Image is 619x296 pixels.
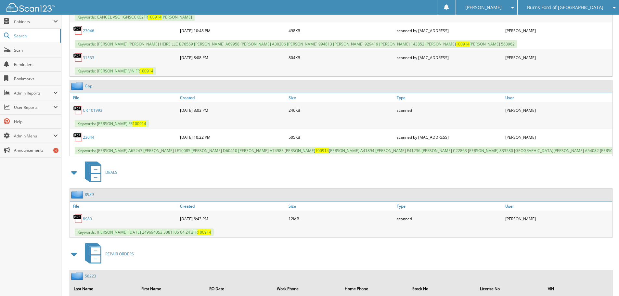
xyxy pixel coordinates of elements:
span: REPAIR ORDERS [105,251,134,257]
span: 100914 [148,14,161,20]
span: Cabinets [14,19,53,24]
span: Help [14,119,58,124]
a: 23046 [83,28,94,33]
span: Search [14,33,57,39]
span: Announcements [14,148,58,153]
span: DEALS [105,170,117,175]
div: [PERSON_NAME] [504,104,612,117]
img: folder2.png [71,190,85,199]
div: 505KB [287,131,395,144]
div: [DATE] 8:08 PM [178,51,287,64]
span: 100914 [140,68,153,74]
img: PDF.png [73,53,83,62]
div: scanned by [MAC_ADDRESS] [395,51,504,64]
span: 100914 [456,41,470,47]
img: PDF.png [73,105,83,115]
img: PDF.png [73,26,83,35]
a: 8989 [83,216,92,222]
a: Size [287,93,395,102]
span: 100914 [133,121,146,126]
div: [PERSON_NAME] [504,51,612,64]
img: folder2.png [71,82,85,90]
span: Admin Menu [14,133,53,139]
a: Type [395,93,504,102]
span: Bookmarks [14,76,58,82]
a: CR 101993 [83,108,102,113]
th: RO Date [206,282,273,295]
th: Home Phone [342,282,408,295]
span: [PERSON_NAME] [465,6,502,9]
a: Gap [85,83,92,89]
div: 804KB [287,51,395,64]
th: License No [477,282,544,295]
a: Type [395,202,504,211]
span: Reminders [14,62,58,67]
th: VIN [545,282,612,295]
iframe: Chat Widget [587,265,619,296]
div: scanned [395,212,504,225]
span: Burns Ford of [GEOGRAPHIC_DATA] [527,6,603,9]
span: 100914 [315,148,329,153]
a: User [504,93,612,102]
div: [DATE] 3:03 PM [178,104,287,117]
div: 4 [53,148,58,153]
a: User [504,202,612,211]
span: Keywords: [PERSON_NAME] FR [75,120,149,127]
span: Keywords: [PERSON_NAME] VIN FR [75,67,156,75]
div: scanned [395,104,504,117]
div: scanned by [MAC_ADDRESS] [395,131,504,144]
div: 498KB [287,24,395,37]
a: Created [178,93,287,102]
span: User Reports [14,105,53,110]
div: [DATE] 10:22 PM [178,131,287,144]
span: Keywords: [PERSON_NAME] [PERSON_NAME] HEIRS LLC B76569 [PERSON_NAME] A69958 [PERSON_NAME] A30306 ... [75,40,517,48]
img: PDF.png [73,132,83,142]
span: Admin Reports [14,90,53,96]
span: Scan [14,47,58,53]
th: First Name [138,282,205,295]
img: folder2.png [71,272,85,280]
th: Stock No [409,282,476,295]
span: Keywords: CANCEL VSC 1GNSCCKC2FR [PERSON_NAME] [75,13,195,21]
a: 31533 [83,55,94,60]
div: 246KB [287,104,395,117]
div: [PERSON_NAME] [504,212,612,225]
div: 12MB [287,212,395,225]
a: File [70,202,178,211]
div: scanned by [MAC_ADDRESS] [395,24,504,37]
div: [PERSON_NAME] [504,24,612,37]
a: DEALS [81,160,117,185]
span: 100914 [198,229,211,235]
a: Created [178,202,287,211]
a: REPAIR ORDERS [81,241,134,267]
img: scan123-logo-white.svg [6,3,55,12]
th: Work Phone [274,282,341,295]
span: Keywords: [PERSON_NAME] [DATE] 249694353 3081I 05 04 24 2FR [75,228,214,236]
div: [DATE] 6:43 PM [178,212,287,225]
a: 58223 [85,273,96,279]
img: PDF.png [73,214,83,224]
a: Size [287,202,395,211]
th: Last Name [71,282,137,295]
a: 23044 [83,135,94,140]
div: [PERSON_NAME] [504,131,612,144]
div: [DATE] 10:48 PM [178,24,287,37]
a: 8989 [85,192,94,197]
a: File [70,93,178,102]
